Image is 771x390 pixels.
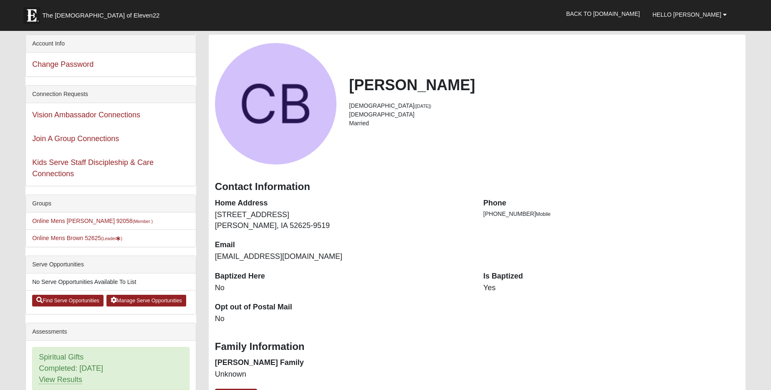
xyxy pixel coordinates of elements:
dd: Unknown [215,369,471,380]
span: Mobile [536,211,551,217]
a: View Results [39,375,82,384]
div: Connection Requests [26,86,196,103]
li: [DEMOGRAPHIC_DATA] [349,101,739,110]
a: Back to [DOMAIN_NAME] [560,3,646,24]
img: Eleven22 logo [23,7,40,24]
a: View Fullsize Photo [215,43,336,165]
span: The [DEMOGRAPHIC_DATA] of Eleven22 [42,11,159,20]
a: The [DEMOGRAPHIC_DATA] of Eleven22 [19,3,186,24]
a: Vision Ambassador Connections [32,111,140,119]
a: Manage Serve Opportunities [106,295,186,306]
dt: [PERSON_NAME] Family [215,357,471,368]
dt: Home Address [215,198,471,209]
a: Online Mens [PERSON_NAME] 92058(Member ) [32,218,153,224]
dt: Is Baptized [483,271,739,282]
li: Married [349,119,739,128]
h3: Family Information [215,341,739,353]
a: Kids Serve Staff Discipleship & Care Connections [32,158,154,178]
small: (Member ) [133,219,153,224]
a: Online Mens Brown 52625(Leader) [32,235,122,241]
a: Find Serve Opportunities [32,295,104,306]
dt: Opt out of Postal Mail [215,302,471,313]
a: Change Password [32,60,94,68]
div: Groups [26,195,196,213]
small: (Leader ) [101,236,122,241]
dd: Yes [483,283,739,294]
a: Join A Group Connections [32,134,119,143]
span: Hello [PERSON_NAME] [652,11,721,18]
dd: [EMAIL_ADDRESS][DOMAIN_NAME] [215,251,471,262]
dd: No [215,314,471,324]
h2: [PERSON_NAME] [349,76,739,94]
dt: Phone [483,198,739,209]
li: No Serve Opportunities Available To List [26,274,196,291]
dd: No [215,283,471,294]
div: Serve Opportunities [26,256,196,274]
h3: Contact Information [215,181,739,193]
li: [PHONE_NUMBER] [483,210,739,218]
li: [DEMOGRAPHIC_DATA] [349,110,739,119]
div: Spiritual Gifts Completed: [DATE] [33,347,189,390]
a: Hello [PERSON_NAME] [646,4,733,25]
dd: [STREET_ADDRESS] [PERSON_NAME], IA 52625-9519 [215,210,471,231]
small: ([DATE]) [415,104,431,109]
div: Assessments [26,323,196,341]
dt: Email [215,240,471,251]
dt: Baptized Here [215,271,471,282]
div: Account Info [26,35,196,53]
